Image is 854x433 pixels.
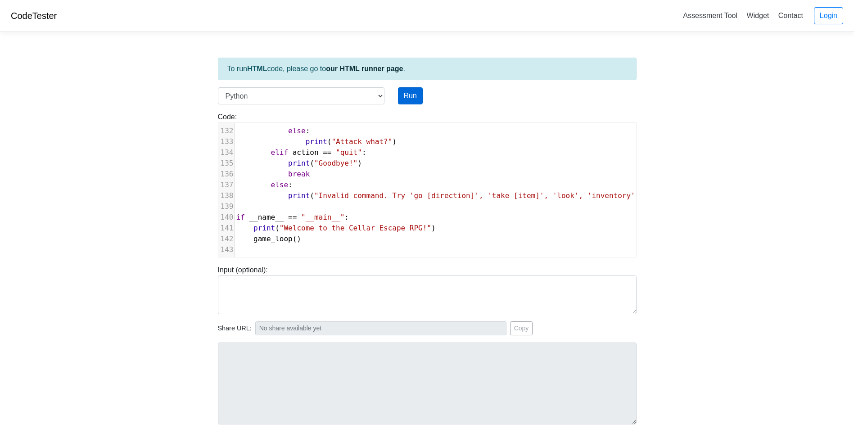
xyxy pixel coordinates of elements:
[679,8,741,23] a: Assessment Tool
[249,213,284,221] span: __name__
[326,65,403,72] a: our HTML runner page
[236,224,436,232] span: ( )
[218,212,234,223] div: 140
[314,191,769,200] span: "Invalid command. Try 'go [direction]', 'take [item]', 'look', 'inventory', 'attack [enemy]', or ...
[398,87,423,104] button: Run
[218,234,234,244] div: 142
[236,148,366,157] span: :
[218,169,234,180] div: 136
[510,321,533,335] button: Copy
[253,224,275,232] span: print
[288,170,310,178] span: break
[288,191,310,200] span: print
[306,137,327,146] span: print
[236,213,349,221] span: :
[288,159,310,167] span: print
[271,180,289,189] span: else
[211,112,643,257] div: Code:
[236,235,302,243] span: ()
[775,8,807,23] a: Contact
[236,137,397,146] span: ( )
[301,213,344,221] span: "__main__"
[336,148,362,157] span: "quit"
[211,265,643,314] div: Input (optional):
[218,190,234,201] div: 138
[323,148,331,157] span: ==
[218,136,234,147] div: 133
[218,244,234,255] div: 143
[11,11,57,21] a: CodeTester
[236,191,774,200] span: ( )
[218,126,234,136] div: 132
[814,7,843,24] a: Login
[293,148,319,157] span: action
[331,137,392,146] span: "Attack what?"
[280,224,431,232] span: "Welcome to the Cellar Escape RPG!"
[218,147,234,158] div: 134
[255,321,506,335] input: No share available yet
[743,8,773,23] a: Widget
[247,65,267,72] strong: HTML
[236,126,310,135] span: :
[271,148,289,157] span: elif
[218,158,234,169] div: 135
[218,180,234,190] div: 137
[288,213,297,221] span: ==
[236,213,245,221] span: if
[218,58,637,80] div: To run code, please go to .
[218,201,234,212] div: 139
[236,159,362,167] span: ( )
[288,126,306,135] span: else
[314,159,357,167] span: "Goodbye!"
[218,223,234,234] div: 141
[253,235,293,243] span: game_loop
[236,180,293,189] span: :
[218,324,252,334] span: Share URL:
